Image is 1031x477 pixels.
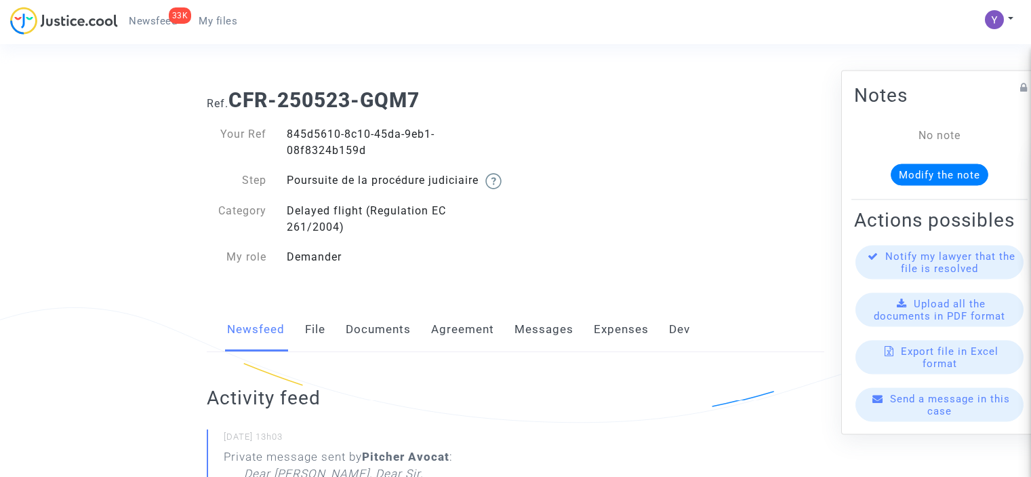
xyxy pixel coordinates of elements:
span: Newsfeed [129,15,177,27]
div: Demander [277,249,516,265]
span: My files [199,15,237,27]
div: 33K [169,7,192,24]
div: Step [197,172,277,189]
img: ACg8ocLJbu-06PV-PP0rSorRCNxlVR0ijoVEwORkjsgJBMEIW3VU-A=s96-c [985,10,1004,29]
a: Agreement [431,307,494,352]
h2: Notes [854,83,1025,107]
span: Ref. [207,97,228,110]
div: Category [197,203,277,235]
a: Newsfeed [227,307,285,352]
a: Expenses [594,307,649,352]
a: Documents [346,307,411,352]
button: Modify the note [891,164,988,185]
h2: Actions possibles [854,208,1025,231]
a: My files [188,11,248,31]
div: No note [874,127,1005,143]
div: Poursuite de la procédure judiciaire [277,172,516,189]
a: Messages [514,307,573,352]
img: jc-logo.svg [10,7,118,35]
a: 33KNewsfeed [118,11,188,31]
a: Dev [669,307,690,352]
a: File [305,307,325,352]
small: [DATE] 13h03 [224,431,578,449]
span: Send a message in this case [890,392,1010,417]
img: help.svg [485,173,502,189]
span: Export file in Excel format [901,345,998,369]
div: Delayed flight (Regulation EC 261/2004) [277,203,516,235]
div: Your Ref [197,126,277,159]
div: 845d5610-8c10-45da-9eb1-08f8324b159d [277,126,516,159]
h2: Activity feed [207,386,578,410]
div: My role [197,249,277,265]
span: Upload all the documents in PDF format [874,297,1005,322]
span: Notify my lawyer that the file is resolved [885,250,1015,274]
b: CFR-250523-GQM7 [228,88,420,112]
b: Pitcher Avocat [362,450,449,463]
